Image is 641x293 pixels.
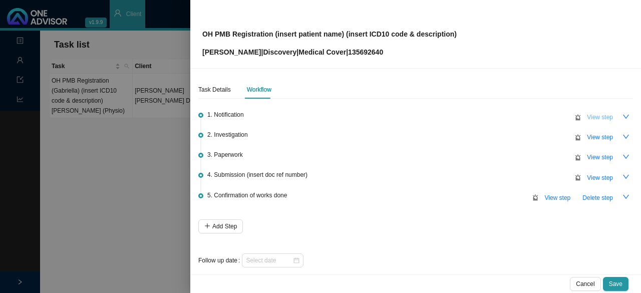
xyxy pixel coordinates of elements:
[575,134,581,140] span: alert
[202,47,457,58] p: [PERSON_NAME] | | | 135692640
[247,85,271,95] div: Workflow
[246,255,292,265] input: Select date
[207,110,244,120] span: 1. Notification
[207,150,243,160] span: 3. Paperwork
[587,152,613,162] span: View step
[544,193,570,203] span: View step
[204,223,210,229] span: plus
[202,29,457,40] p: OH PMB Registration (insert patient name) (insert ICD10 code & description)
[587,132,613,142] span: View step
[576,191,619,205] button: Delete step
[575,154,581,160] span: alert
[622,113,629,120] span: down
[603,277,628,291] button: Save
[622,133,629,140] span: down
[622,153,629,160] span: down
[198,253,242,267] label: Follow up date
[576,279,594,289] span: Cancel
[198,219,243,233] button: Add Step
[587,112,613,122] span: View step
[581,110,619,124] button: View step
[581,171,619,185] button: View step
[207,190,287,200] span: 5. Confirmation of works done
[570,277,600,291] button: Cancel
[581,130,619,144] button: View step
[198,85,231,95] div: Task Details
[575,174,581,180] span: alert
[538,191,576,205] button: View step
[212,221,237,231] span: Add Step
[207,130,248,140] span: 2. Investigation
[532,194,538,200] span: alert
[298,48,346,56] span: Medical Cover
[587,173,613,183] span: View step
[581,150,619,164] button: View step
[622,193,629,200] span: down
[263,48,296,56] span: Discovery
[582,193,613,203] span: Delete step
[575,114,581,120] span: alert
[609,279,622,289] span: Save
[622,173,629,180] span: down
[207,170,307,180] span: 4. Submission (insert doc ref number)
